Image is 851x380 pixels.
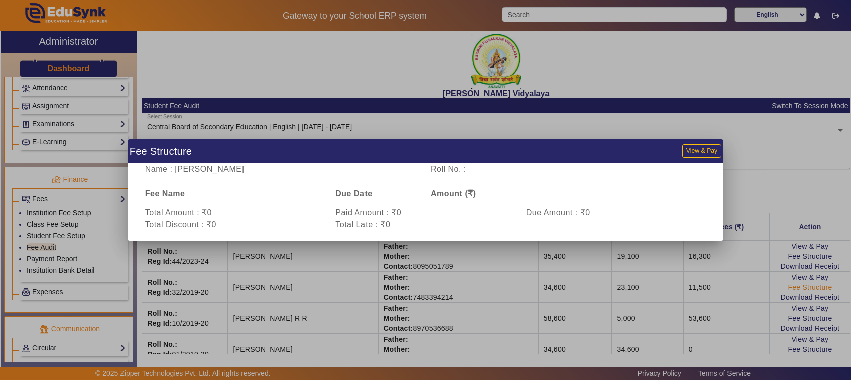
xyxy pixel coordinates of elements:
[521,207,711,219] div: Due Amount : ₹0
[140,207,330,219] div: Total Amount : ₹0
[682,144,721,158] button: View & Pay
[140,163,425,175] div: Name : [PERSON_NAME]
[330,207,521,219] div: Paid Amount : ₹0
[145,189,185,198] b: Fee Name
[431,189,476,198] b: Amount (₹)
[130,143,192,159] p: Fee Structure
[335,189,372,198] b: Due Date
[330,219,521,231] div: Total Late : ₹0
[140,219,330,231] div: Total Discount : ₹0
[426,163,569,175] div: Roll No. :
